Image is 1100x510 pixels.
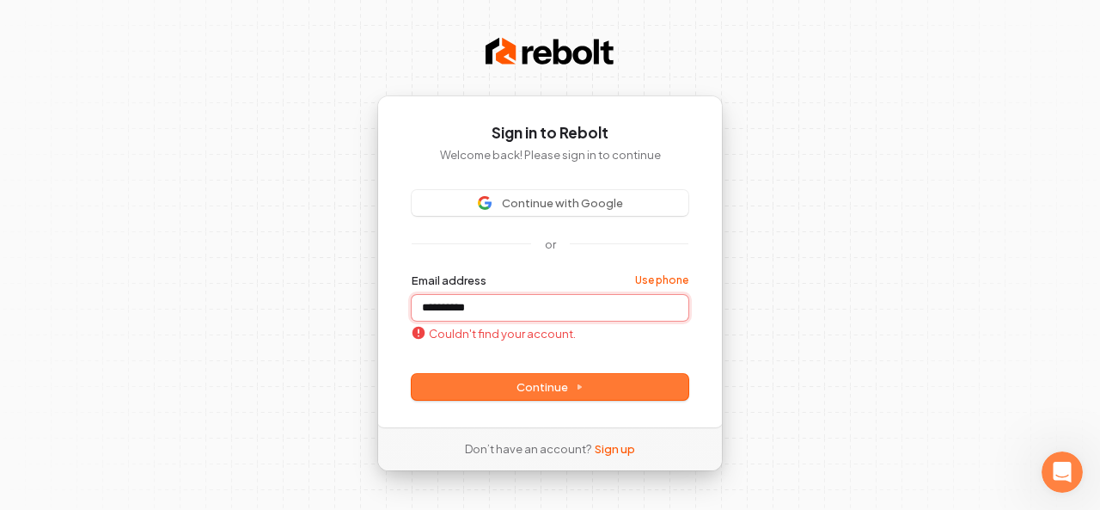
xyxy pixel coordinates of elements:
a: Use phone [635,273,688,287]
iframe: Intercom live chat [1042,452,1083,493]
p: Welcome back! Please sign in to continue [412,147,688,163]
img: Rebolt Logo [486,34,614,69]
label: Email address [412,273,486,288]
span: Don’t have an account? [465,441,591,457]
img: Sign in with Google [478,196,492,210]
a: Sign up [595,441,635,457]
p: or [545,237,556,252]
h1: Sign in to Rebolt [412,123,688,144]
span: Continue with Google [502,195,623,211]
span: Continue [516,379,584,395]
button: Sign in with GoogleContinue with Google [412,190,688,216]
p: Couldn't find your account. [412,326,576,341]
button: Continue [412,374,688,400]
